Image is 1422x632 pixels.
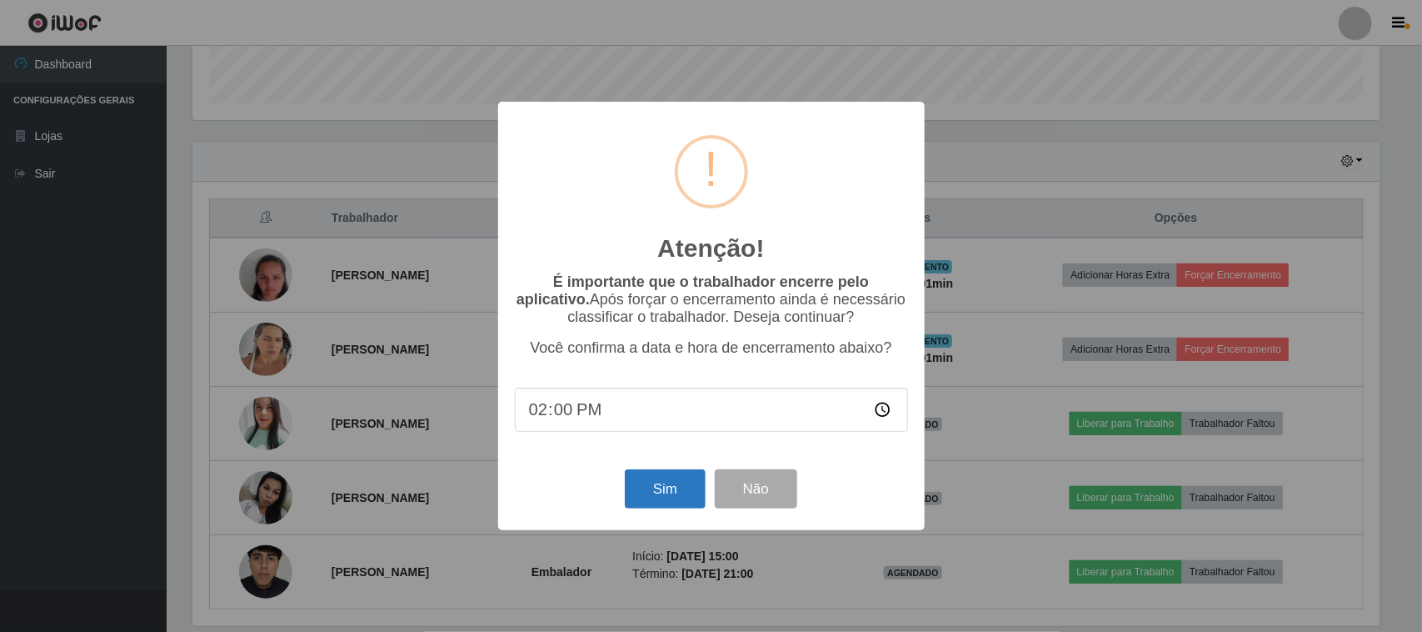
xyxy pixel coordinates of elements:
[516,273,869,308] b: É importante que o trabalhador encerre pelo aplicativo.
[715,469,797,509] button: Não
[515,339,908,357] p: Você confirma a data e hora de encerramento abaixo?
[515,273,908,326] p: Após forçar o encerramento ainda é necessário classificar o trabalhador. Deseja continuar?
[625,469,706,509] button: Sim
[657,233,764,263] h2: Atenção!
